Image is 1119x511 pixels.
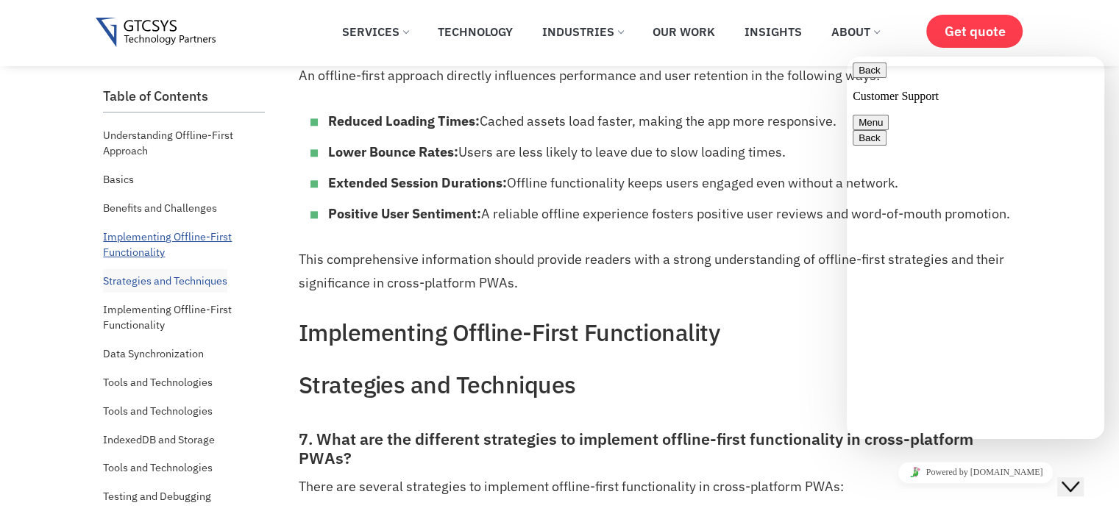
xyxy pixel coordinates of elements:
[733,15,813,48] a: Insights
[427,15,524,48] a: Technology
[103,168,134,191] a: Basics
[103,196,217,220] a: Benefits and Challenges
[642,15,726,48] a: Our Work
[103,428,215,451] a: IndexedDB and Storage
[103,485,211,508] a: Testing and Debugging
[328,174,507,191] strong: Extended Session Durations:
[103,88,265,104] h2: Table of Contents
[820,15,890,48] a: About
[103,298,265,337] a: Implementing Offline-First Functionality
[103,225,265,264] a: Implementing Offline-First Functionality
[944,24,1005,39] span: Get quote
[328,205,481,222] strong: Positive User Sentiment:
[299,248,1012,295] p: This comprehensive information should provide readers with a strong understanding of offline-firs...
[328,140,1012,164] li: Users are less likely to leave due to slow loading times.
[299,371,1012,399] h2: Strategies and Techniques
[531,15,634,48] a: Industries
[328,112,480,129] strong: Reduced Loading Times:
[103,342,204,365] a: Data Synchronization
[103,124,265,162] a: Understanding Offline-First Approach
[103,456,213,479] a: Tools and Technologies
[299,430,1012,468] h3: 7. What are the different strategies to implement offline-first functionality in cross-platform P...
[96,18,216,48] img: Gtcsys logo
[847,456,1104,489] iframe: chat widget
[328,143,458,160] strong: Lower Bounce Rates:
[103,269,227,293] a: Strategies and Techniques
[299,475,1012,499] p: There are several strategies to implement offline-first functionality in cross-platform PWAs:
[328,202,1012,226] li: A reliable offline experience fosters positive user reviews and word-of-mouth promotion.
[328,110,1012,133] li: Cached assets load faster, making the app more responsive.
[1057,452,1104,496] iframe: chat widget
[926,15,1023,48] a: Get quote
[328,171,1012,195] li: Offline functionality keeps users engaged even without a network.
[103,371,213,394] a: Tools and Technologies
[331,15,419,48] a: Services
[299,64,1012,87] p: An offline-first approach directly influences performance and user retention in the following ways:
[847,57,1104,439] iframe: chat widget
[103,399,213,423] a: Tools and Technologies
[299,318,1012,346] h2: Implementing Offline-First Functionality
